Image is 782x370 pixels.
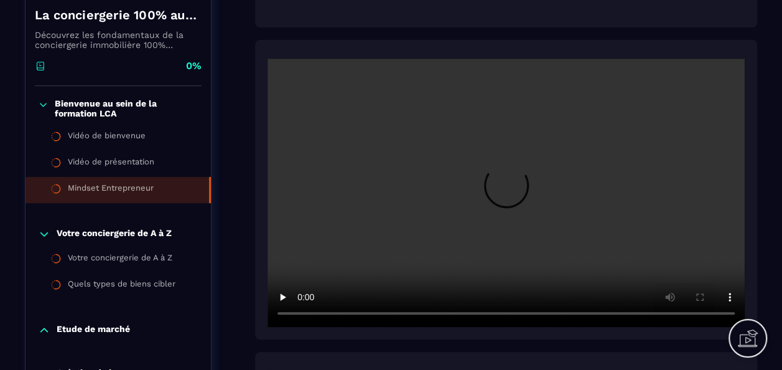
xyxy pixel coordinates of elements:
[68,131,146,145] div: Vidéo de bienvenue
[68,253,172,267] div: Votre conciergerie de A à Z
[35,6,202,24] h4: La conciergerie 100% automatisée
[57,228,172,240] p: Votre conciergerie de A à Z
[57,324,130,336] p: Etude de marché
[68,157,154,171] div: Vidéo de présentation
[186,59,202,73] p: 0%
[68,279,175,293] div: Quels types de biens cibler
[55,98,198,118] p: Bienvenue au sein de la formation LCA
[35,30,202,50] p: Découvrez les fondamentaux de la conciergerie immobilière 100% automatisée. Cette formation est c...
[68,183,154,197] div: Mindset Entrepreneur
